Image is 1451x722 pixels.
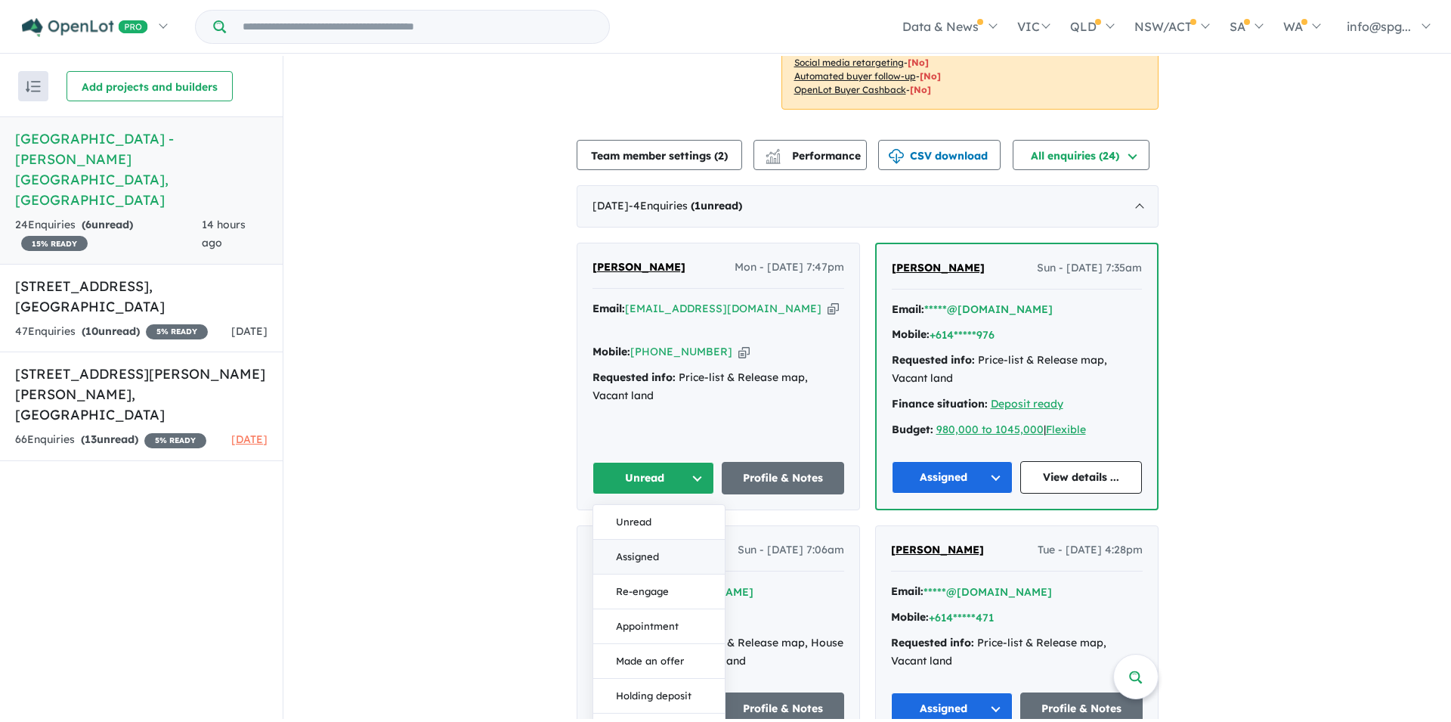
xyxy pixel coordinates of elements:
[891,610,929,624] strong: Mobile:
[920,70,941,82] span: [No]
[85,218,91,231] span: 6
[766,149,779,157] img: line-chart.svg
[1038,541,1143,559] span: Tue - [DATE] 4:28pm
[891,543,984,556] span: [PERSON_NAME]
[231,432,268,446] span: [DATE]
[231,324,268,338] span: [DATE]
[15,431,206,449] div: 66 Enquir ies
[794,70,916,82] u: Automated buyer follow-up
[577,140,742,170] button: Team member settings (2)
[892,261,985,274] span: [PERSON_NAME]
[1037,259,1142,277] span: Sun - [DATE] 7:35am
[593,505,725,540] button: Unread
[892,423,933,436] strong: Budget:
[891,584,924,598] strong: Email:
[878,140,1001,170] button: CSV download
[1020,461,1142,494] a: View details ...
[592,259,685,277] a: [PERSON_NAME]
[892,461,1013,494] button: Assigned
[82,218,133,231] strong: ( unread)
[889,149,904,164] img: download icon
[1347,19,1411,34] span: info@spg...
[891,541,984,559] a: [PERSON_NAME]
[15,323,208,341] div: 47 Enquir ies
[910,84,931,95] span: [No]
[625,302,821,315] a: [EMAIL_ADDRESS][DOMAIN_NAME]
[794,57,904,68] u: Social media retargeting
[15,129,268,210] h5: [GEOGRAPHIC_DATA] - [PERSON_NAME][GEOGRAPHIC_DATA] , [GEOGRAPHIC_DATA]
[67,71,233,101] button: Add projects and builders
[592,345,630,358] strong: Mobile:
[146,324,208,339] span: 5 % READY
[15,276,268,317] h5: [STREET_ADDRESS] , [GEOGRAPHIC_DATA]
[892,327,930,341] strong: Mobile:
[85,324,98,338] span: 10
[892,397,988,411] strong: Finance situation:
[891,636,974,649] strong: Requested info:
[202,218,246,249] span: 14 hours ago
[85,432,97,446] span: 13
[738,541,844,559] span: Sun - [DATE] 7:06am
[936,423,1044,436] a: 980,000 to 1045,000
[144,433,206,448] span: 5 % READY
[22,18,148,37] img: Openlot PRO Logo White
[891,634,1143,671] div: Price-list & Release map, Vacant land
[718,149,724,163] span: 2
[828,301,839,317] button: Copy
[592,462,715,494] button: Unread
[991,397,1063,411] a: Deposit ready
[629,199,742,212] span: - 4 Enquir ies
[592,260,685,274] span: [PERSON_NAME]
[592,370,676,384] strong: Requested info:
[21,236,88,251] span: 15 % READY
[15,364,268,425] h5: [STREET_ADDRESS][PERSON_NAME][PERSON_NAME] , [GEOGRAPHIC_DATA]
[908,57,929,68] span: [No]
[766,153,781,163] img: bar-chart.svg
[735,259,844,277] span: Mon - [DATE] 7:47pm
[892,421,1142,439] div: |
[768,149,861,163] span: Performance
[892,259,985,277] a: [PERSON_NAME]
[892,352,1142,388] div: Price-list & Release map, Vacant land
[15,216,202,253] div: 24 Enquir ies
[722,462,844,494] a: Profile & Notes
[81,432,138,446] strong: ( unread)
[593,644,725,679] button: Made an offer
[26,81,41,92] img: sort.svg
[577,185,1159,228] div: [DATE]
[592,369,844,405] div: Price-list & Release map, Vacant land
[691,199,742,212] strong: ( unread)
[1013,140,1149,170] button: All enquiries (24)
[630,345,732,358] a: [PHONE_NUMBER]
[592,302,625,315] strong: Email:
[593,540,725,575] button: Assigned
[82,324,140,338] strong: ( unread)
[695,199,701,212] span: 1
[229,11,606,43] input: Try estate name, suburb, builder or developer
[738,344,750,360] button: Copy
[753,140,867,170] button: Performance
[892,302,924,316] strong: Email:
[593,679,725,714] button: Holding deposit
[593,609,725,644] button: Appointment
[1046,423,1086,436] a: Flexible
[892,353,975,367] strong: Requested info:
[794,84,906,95] u: OpenLot Buyer Cashback
[593,575,725,609] button: Re-engage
